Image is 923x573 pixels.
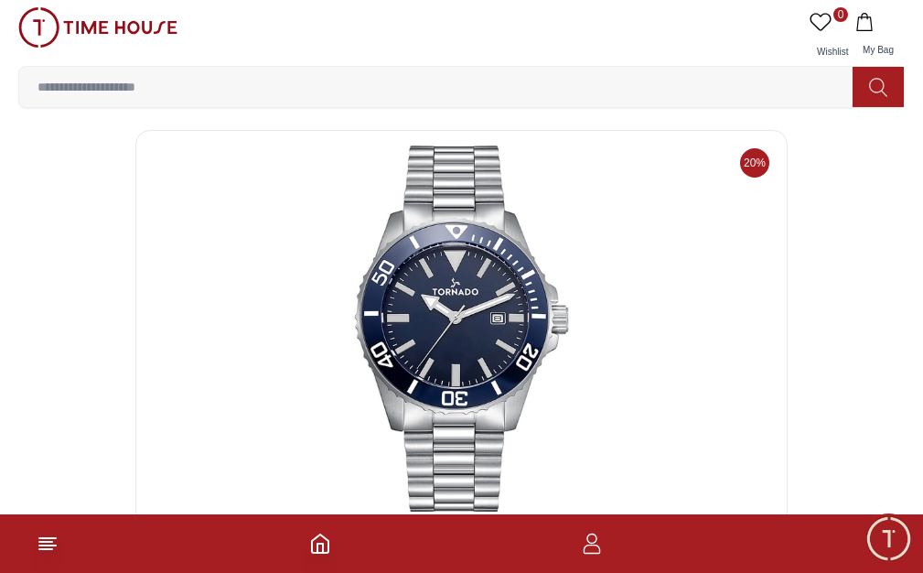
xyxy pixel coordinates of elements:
[151,146,772,512] img: Tornado Lumina Analog Men's Black Dial Analog Watch - T22001-SBSB
[244,360,291,372] span: 07:01 PM
[309,533,331,555] a: Home
[18,245,361,265] div: Time House Admin
[14,14,50,50] em: Back
[97,24,306,41] div: Time House Admin
[852,7,905,66] button: My Bag
[806,7,852,66] a: 0Wishlist
[810,47,855,57] span: Wishlist
[855,45,901,55] span: My Bag
[31,283,274,367] span: Hey there! Need help finding the perfect watch? I'm here if you have any questions or need a quic...
[740,148,769,178] span: 20%
[5,398,361,490] textarea: We are here to help you
[104,280,122,299] em: Blush
[833,7,848,22] span: 0
[864,514,914,564] div: Chat Widget
[18,7,177,48] img: ...
[56,16,87,48] img: Profile picture of Time House Admin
